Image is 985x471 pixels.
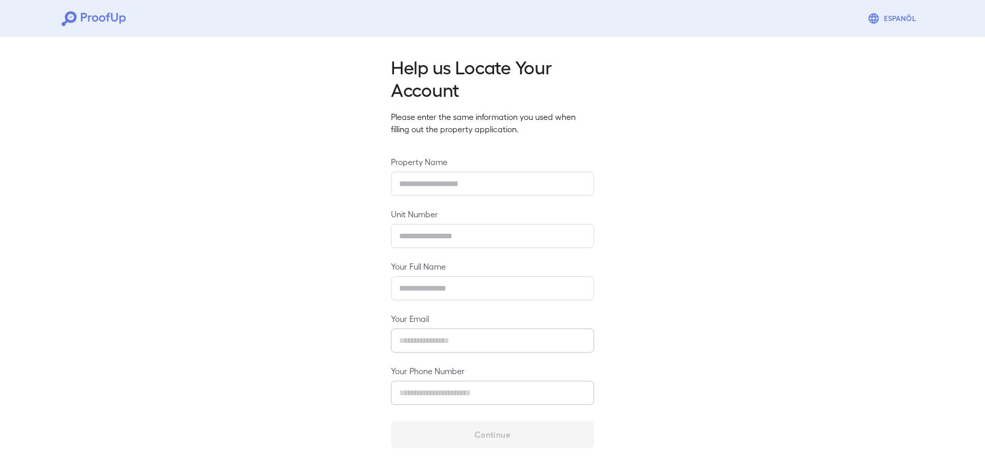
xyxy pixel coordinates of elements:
button: Espanõl [863,8,923,29]
p: Please enter the same information you used when filling out the property application. [391,111,594,135]
label: Property Name [391,156,594,168]
label: Unit Number [391,208,594,220]
label: Your Full Name [391,260,594,272]
label: Your Email [391,313,594,324]
label: Your Phone Number [391,365,594,377]
h2: Help us Locate Your Account [391,55,594,100]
